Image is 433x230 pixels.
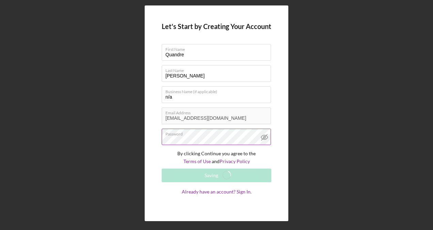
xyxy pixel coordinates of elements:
[162,23,271,30] h4: Let's Start by Creating Your Account
[220,158,250,164] a: Privacy Policy
[165,44,271,52] label: First Name
[205,169,218,182] div: Saving
[183,158,211,164] a: Terms of Use
[165,108,271,115] label: Email Address
[162,169,271,182] button: Saving
[165,129,271,136] label: Password
[165,66,271,73] label: Last Name
[162,189,271,208] a: Already have an account? Sign In.
[162,150,271,165] p: By clicking Continue you agree to the and
[165,87,271,94] label: Business Name (if applicable)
